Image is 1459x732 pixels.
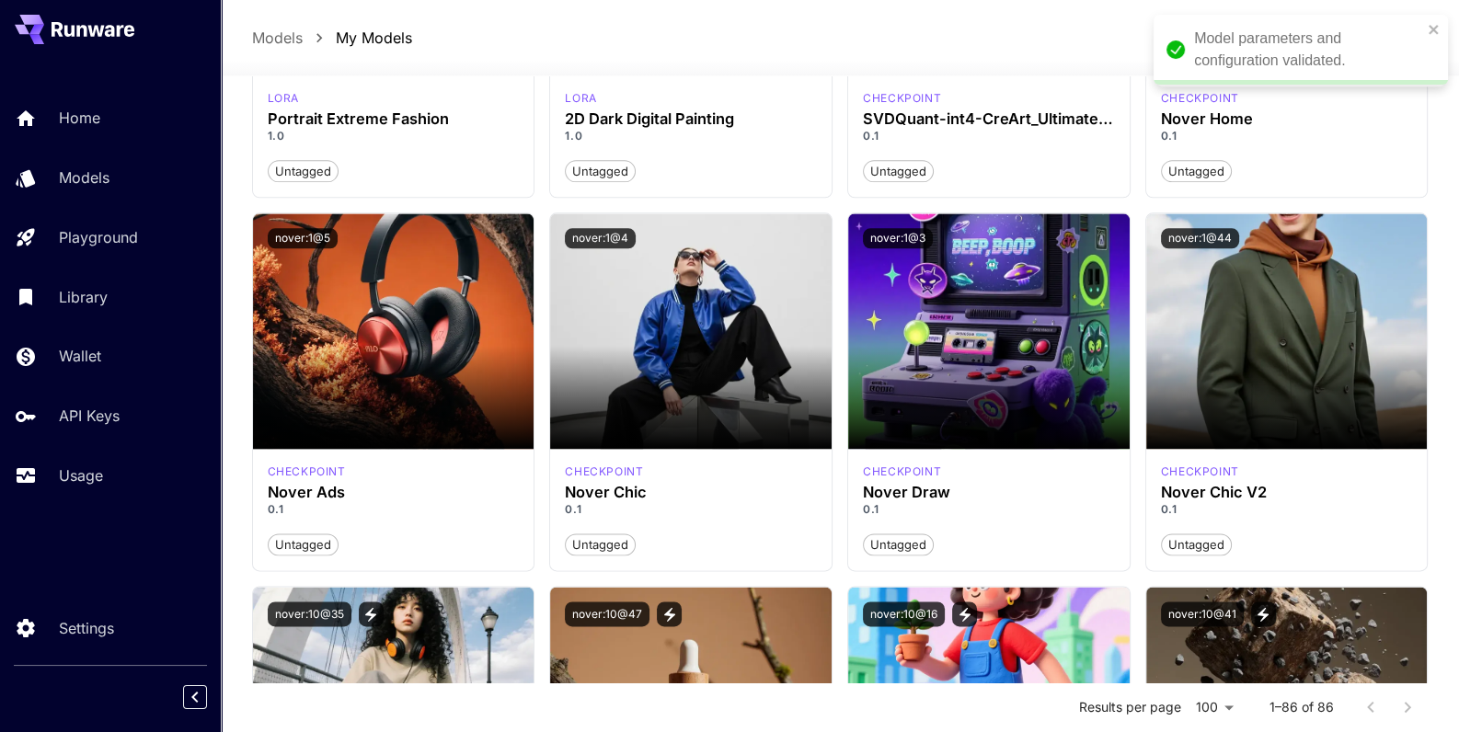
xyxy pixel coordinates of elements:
p: lora [268,90,299,107]
h3: Nover Home [1161,110,1413,128]
p: 1.0 [268,128,520,144]
span: Untagged [864,536,933,555]
p: 0.1 [565,501,817,518]
span: Untagged [864,163,933,181]
button: nover:10@41 [1161,601,1244,626]
button: Collapse sidebar [183,685,207,709]
p: checkpoint [565,463,643,480]
button: Untagged [565,159,636,183]
div: 100 [1189,694,1240,721]
button: Untagged [565,532,636,556]
h3: Portrait Extreme Fashion [268,110,520,128]
p: checkpoint [1161,463,1239,480]
button: View trigger words [952,601,977,626]
button: nover:1@4 [565,228,636,248]
nav: breadcrumb [252,27,412,49]
h3: Nover Draw [863,484,1115,501]
button: close [1428,22,1441,37]
p: 0.1 [863,501,1115,518]
h3: Nover Chic [565,484,817,501]
button: View trigger words [359,601,384,626]
p: checkpoint [863,90,941,107]
button: nover:1@3 [863,228,933,248]
button: Untagged [268,532,339,556]
p: Usage [59,464,103,486]
h3: Nover Chic V2 [1161,484,1413,501]
span: Untagged [566,163,635,181]
span: Untagged [269,536,338,555]
a: Models [252,27,303,49]
h3: SVDQuant-int4-CreArt_Ultimate for Nunchaku 0.2.0 And 0.3.0 [863,110,1115,128]
div: FLUX.1 D [863,463,941,480]
button: Untagged [268,159,339,183]
button: nover:10@47 [565,601,649,626]
p: 0.1 [1161,501,1413,518]
div: Collapse sidebar [197,681,221,714]
button: View trigger words [1251,601,1276,626]
span: Untagged [269,163,338,181]
p: Settings [59,617,114,639]
p: lora [565,90,596,107]
button: Untagged [863,159,934,183]
p: Wallet [59,345,101,367]
p: 0.1 [1161,128,1413,144]
div: FLUX.1 D [565,90,596,107]
span: Untagged [566,536,635,555]
button: nover:10@35 [268,601,351,626]
span: Untagged [1162,536,1231,555]
button: Untagged [863,532,934,556]
button: nover:10@16 [863,601,945,626]
div: FLUX.1 D [1161,463,1239,480]
p: 0.1 [268,501,520,518]
div: FLUX.1 D [268,463,346,480]
p: checkpoint [1161,90,1239,107]
p: 0.1 [863,128,1115,144]
div: FLUX.1 D [863,90,941,107]
p: checkpoint [268,463,346,480]
p: Models [59,166,109,189]
p: Playground [59,226,138,248]
p: Home [59,107,100,129]
h3: Nover Ads [268,484,520,501]
button: nover:1@44 [1161,228,1239,248]
p: Library [59,286,108,308]
div: FLUX.1 D [1161,90,1239,107]
p: 1–86 of 86 [1269,699,1334,717]
a: My Models [336,27,412,49]
p: checkpoint [863,463,941,480]
div: Model parameters and configuration validated. [1194,28,1422,72]
div: FLUX.1 D [268,90,299,107]
button: nover:1@5 [268,228,338,248]
button: View trigger words [657,601,682,626]
button: Untagged [1161,159,1232,183]
span: Untagged [1162,163,1231,181]
p: 1.0 [565,128,817,144]
p: Results per page [1079,699,1181,717]
h3: 2D Dark Digital Painting [565,110,817,128]
p: API Keys [59,405,120,427]
div: FLUX.1 D [565,463,643,480]
button: Untagged [1161,532,1232,556]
